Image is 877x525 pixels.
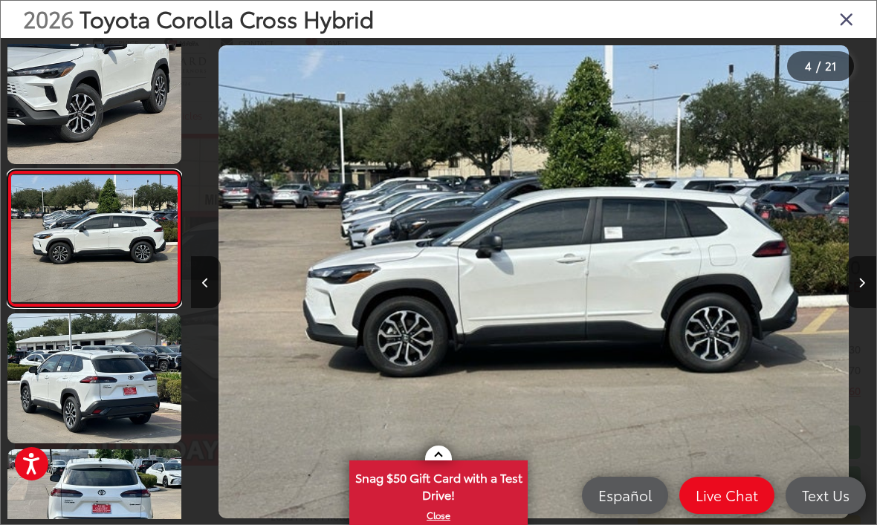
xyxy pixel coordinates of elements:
img: 2026 Toyota Corolla Cross Hybrid Hybrid S [10,175,179,302]
a: Text Us [786,477,866,514]
span: Español [591,486,659,504]
img: 2026 Toyota Corolla Cross Hybrid Hybrid S [6,312,183,445]
span: Text Us [795,486,857,504]
span: Toyota Corolla Cross Hybrid [80,2,374,34]
button: Previous image [191,256,221,308]
img: 2026 Toyota Corolla Cross Hybrid Hybrid S [6,33,183,166]
span: / [815,61,822,71]
span: 2026 [23,2,74,34]
span: Snag $50 Gift Card with a Test Drive! [351,462,526,507]
span: Live Chat [688,486,766,504]
button: Next image [847,256,876,308]
a: Live Chat [679,477,774,514]
i: Close gallery [839,9,854,28]
span: 4 [805,57,812,74]
img: 2026 Toyota Corolla Cross Hybrid Hybrid S [219,45,849,518]
a: Español [582,477,668,514]
div: 2026 Toyota Corolla Cross Hybrid Hybrid S 3 [191,45,876,518]
span: 21 [825,57,837,74]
